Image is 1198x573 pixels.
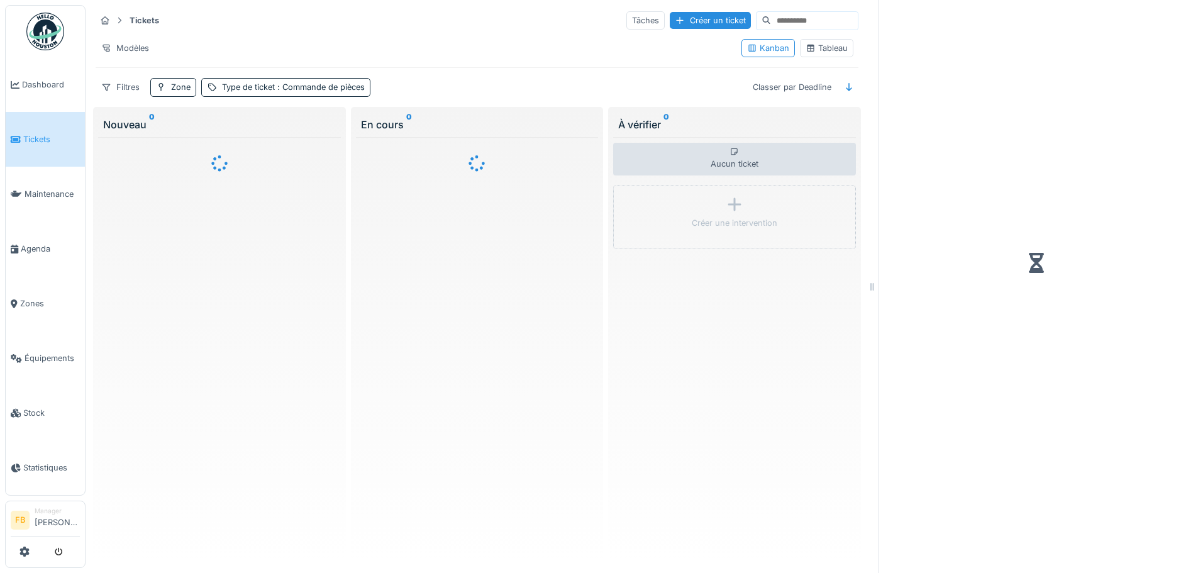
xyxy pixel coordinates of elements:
a: Maintenance [6,167,85,221]
sup: 0 [406,117,412,132]
span: Agenda [21,243,80,255]
div: Aucun ticket [613,143,856,175]
div: Filtres [96,78,145,96]
li: [PERSON_NAME] [35,506,80,533]
sup: 0 [663,117,669,132]
span: Statistiques [23,462,80,474]
img: Badge_color-CXgf-gQk.svg [26,13,64,50]
strong: Tickets [125,14,164,26]
div: En cours [361,117,594,132]
div: Manager [35,506,80,516]
a: FB Manager[PERSON_NAME] [11,506,80,537]
a: Statistiques [6,440,85,495]
span: Zones [20,298,80,309]
div: Zone [171,81,191,93]
li: FB [11,511,30,530]
span: Dashboard [22,79,80,91]
a: Stock [6,386,85,440]
span: Équipements [25,352,80,364]
a: Zones [6,276,85,331]
a: Équipements [6,331,85,386]
div: À vérifier [618,117,851,132]
span: Maintenance [25,188,80,200]
div: Créer une intervention [692,217,777,229]
sup: 0 [149,117,155,132]
span: : Commande de pièces [275,82,365,92]
a: Agenda [6,221,85,276]
span: Tickets [23,133,80,145]
span: Stock [23,407,80,419]
div: Modèles [96,39,155,57]
div: Tâches [626,11,665,30]
div: Kanban [747,42,789,54]
div: Créer un ticket [670,12,751,29]
div: Type de ticket [222,81,365,93]
a: Dashboard [6,57,85,112]
div: Nouveau [103,117,336,132]
a: Tickets [6,112,85,167]
div: Tableau [806,42,848,54]
div: Classer par Deadline [747,78,837,96]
